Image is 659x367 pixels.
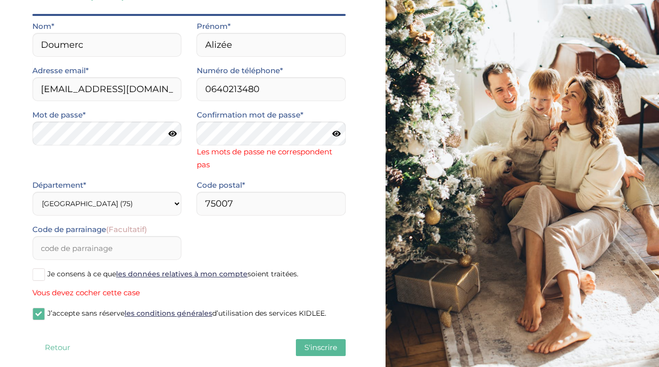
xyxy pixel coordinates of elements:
span: Les mots de passe ne correspondent pas [197,145,346,171]
label: Département* [32,179,86,192]
input: code de parrainage [32,236,182,260]
label: Mot de passe* [32,109,86,122]
label: Code postal* [197,179,245,192]
label: Numéro de téléphone* [197,64,283,77]
span: Vous devez cocher cette case [32,286,346,299]
button: S'inscrire [296,339,346,356]
span: S'inscrire [304,343,337,352]
button: Retour [32,339,82,356]
a: les conditions générales [125,309,212,318]
input: Numero de telephone [197,77,346,101]
label: Confirmation mot de passe* [197,109,303,122]
label: Prénom* [197,20,231,33]
label: Adresse email* [32,64,89,77]
input: Nom [32,33,182,57]
input: Prénom [197,33,346,57]
label: Code de parrainage [32,223,147,236]
input: Email [32,77,182,101]
span: (Facultatif) [106,225,147,234]
a: les données relatives à mon compte [116,269,248,278]
span: Je consens à ce que soient traitées. [47,269,298,278]
input: Code postal [197,192,346,216]
span: J’accepte sans réserve d’utilisation des services KIDLEE. [47,309,326,318]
